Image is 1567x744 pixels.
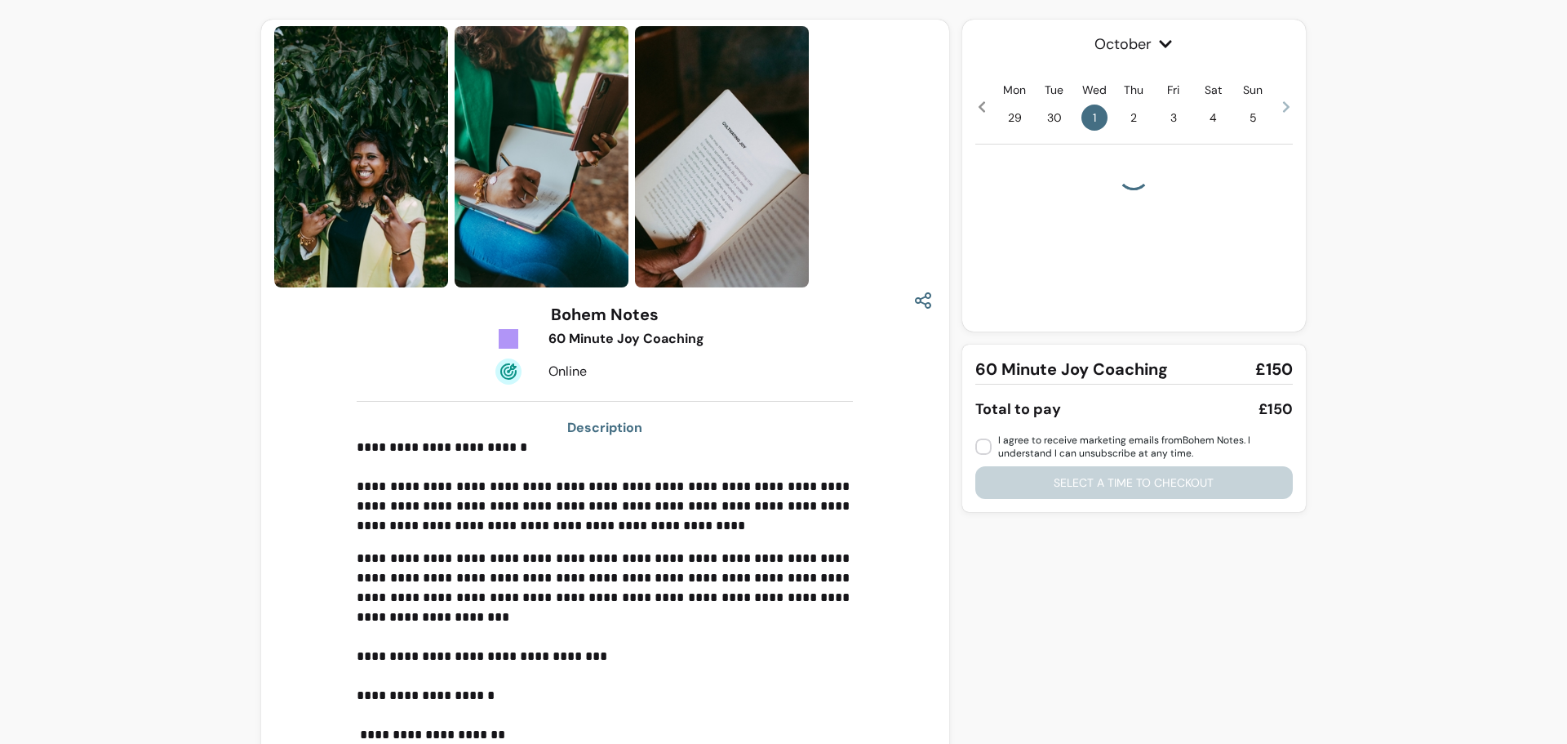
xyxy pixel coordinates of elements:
span: 5 [1240,105,1266,131]
div: £150 [1258,398,1293,421]
h3: Bohem Notes [551,303,659,326]
div: Total to pay [975,398,1061,421]
div: Online [548,362,735,381]
p: Mon [1003,82,1026,98]
span: October [975,33,1293,56]
p: Tue [1045,82,1063,98]
p: Fri [1167,82,1179,98]
img: https://d3pz9znudhj10h.cloudfront.net/7303976b-ee2b-4978-b334-1493fc9a6579 [274,26,448,287]
p: Thu [1124,82,1143,98]
span: 4 [1201,105,1227,131]
p: Sun [1243,82,1263,98]
h3: Description [357,418,853,438]
span: 1 [1081,105,1108,131]
span: 3 [1161,105,1187,131]
span: 60 Minute Joy Coaching [975,358,1168,381]
img: https://d3pz9znudhj10h.cloudfront.net/f9eca2a4-7393-4335-a54e-1382400dcf7d [455,26,628,287]
span: £150 [1255,358,1293,381]
p: Sat [1205,82,1222,98]
span: 29 [1001,105,1028,131]
p: Wed [1082,82,1107,98]
span: 2 [1121,105,1147,131]
div: Loading [1117,158,1150,190]
img: https://d3pz9znudhj10h.cloudfront.net/25f26eea-7b72-4771-9d8b-0cf1eac2500d [635,26,809,287]
img: Tickets Icon [495,326,522,352]
div: 60 Minute Joy Coaching [548,329,735,349]
span: 30 [1041,105,1068,131]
